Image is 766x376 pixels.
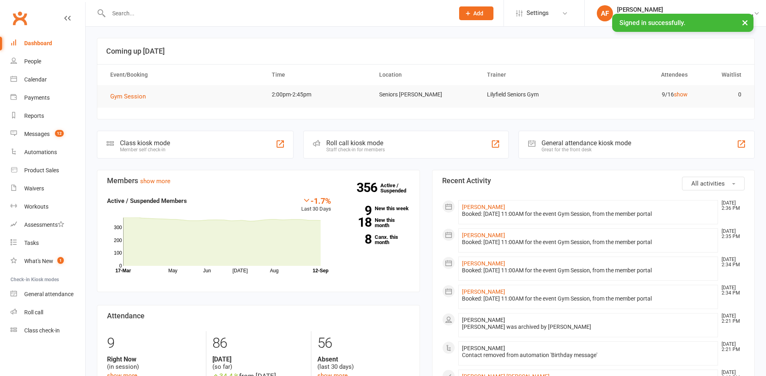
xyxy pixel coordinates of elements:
div: Messages [24,131,50,137]
a: What's New1 [10,252,85,270]
th: Attendees [587,65,695,85]
td: Lilyfield Seniors Gym [480,85,587,104]
div: People [24,58,41,65]
h3: Attendance [107,312,410,320]
div: Assessments [24,221,64,228]
div: Dashboard [24,40,52,46]
div: [PERSON_NAME] was archived by [PERSON_NAME] [462,324,715,330]
a: Product Sales [10,161,85,180]
div: Class kiosk mode [120,139,170,147]
a: Automations [10,143,85,161]
h3: Coming up [DATE] [106,47,745,55]
div: Tasks [24,240,39,246]
button: All activities [682,177,745,190]
th: Location [372,65,479,85]
a: Workouts [10,198,85,216]
span: [PERSON_NAME] [462,317,505,323]
time: [DATE] 2:34 PM [718,285,744,296]
strong: Right Now [107,355,200,363]
a: People [10,52,85,71]
a: show [674,91,688,98]
span: Signed in successfully. [619,19,685,27]
div: 56 [317,331,410,355]
h3: Recent Activity [442,177,745,185]
div: -1.7% [301,196,331,205]
div: Class check-in [24,327,60,334]
div: Contact removed from automation 'Birthday message' [462,352,715,359]
a: Tasks [10,234,85,252]
span: Gym Session [110,93,146,100]
div: [PERSON_NAME] [617,6,753,13]
time: [DATE] 2:21 PM [718,313,744,324]
h3: Members [107,177,410,185]
div: Last 30 Days [301,196,331,213]
span: [PERSON_NAME] [462,345,505,351]
a: show more [140,178,170,185]
div: Roll call kiosk mode [326,139,385,147]
div: (in session) [107,355,200,371]
a: 9New this week [343,206,410,211]
td: 2:00pm-2:45pm [264,85,372,104]
time: [DATE] 2:36 PM [718,201,744,211]
strong: Active / Suspended Members [107,197,187,205]
a: [PERSON_NAME] [462,232,505,238]
a: Reports [10,107,85,125]
div: Payments [24,94,50,101]
div: 86 [212,331,305,355]
th: Time [264,65,372,85]
time: [DATE] 2:21 PM [718,342,744,352]
button: Gym Session [110,92,151,101]
div: Calendar [24,76,47,83]
th: Waitlist [695,65,749,85]
a: [PERSON_NAME] [462,260,505,267]
div: Booked: [DATE] 11:00AM for the event Gym Session, from the member portal [462,295,715,302]
div: Booked: [DATE] 11:00AM for the event Gym Session, from the member portal [462,239,715,246]
strong: 356 [357,182,380,194]
div: Product Sales [24,167,59,173]
td: Seniors [PERSON_NAME] [372,85,479,104]
div: Great for the front desk [541,147,631,152]
span: 12 [55,130,64,137]
div: AF [597,5,613,21]
a: Dashboard [10,34,85,52]
div: Uniting Seniors [PERSON_NAME][GEOGRAPHIC_DATA] [617,13,753,21]
strong: 18 [343,216,371,228]
input: Search... [106,8,449,19]
div: Staff check-in for members [326,147,385,152]
a: 8Canx. this month [343,234,410,245]
strong: 9 [343,205,371,217]
td: 0 [695,85,749,104]
div: Workouts [24,203,48,210]
a: Clubworx [10,8,30,28]
a: Roll call [10,303,85,322]
div: Waivers [24,185,44,192]
a: 356Active / Suspended [380,177,416,199]
div: Booked: [DATE] 11:00AM for the event Gym Session, from the member portal [462,267,715,274]
button: × [738,14,752,31]
div: Roll call [24,309,43,315]
time: [DATE] 2:34 PM [718,257,744,267]
div: (last 30 days) [317,355,410,371]
span: 1 [57,257,64,264]
strong: 8 [343,233,371,245]
a: Messages 12 [10,125,85,143]
button: Add [459,6,493,20]
div: 9 [107,331,200,355]
div: Member self check-in [120,147,170,152]
th: Event/Booking [103,65,264,85]
a: 18New this month [343,217,410,228]
time: [DATE] 2:35 PM [718,229,744,239]
th: Trainer [480,65,587,85]
div: (so far) [212,355,305,371]
strong: [DATE] [212,355,305,363]
div: What's New [24,258,53,264]
a: General attendance kiosk mode [10,285,85,303]
span: Settings [527,4,549,22]
div: General attendance [24,291,73,297]
a: Waivers [10,180,85,198]
span: Add [473,10,483,17]
div: Reports [24,113,44,119]
a: [PERSON_NAME] [462,204,505,210]
div: General attendance kiosk mode [541,139,631,147]
div: Automations [24,149,57,155]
